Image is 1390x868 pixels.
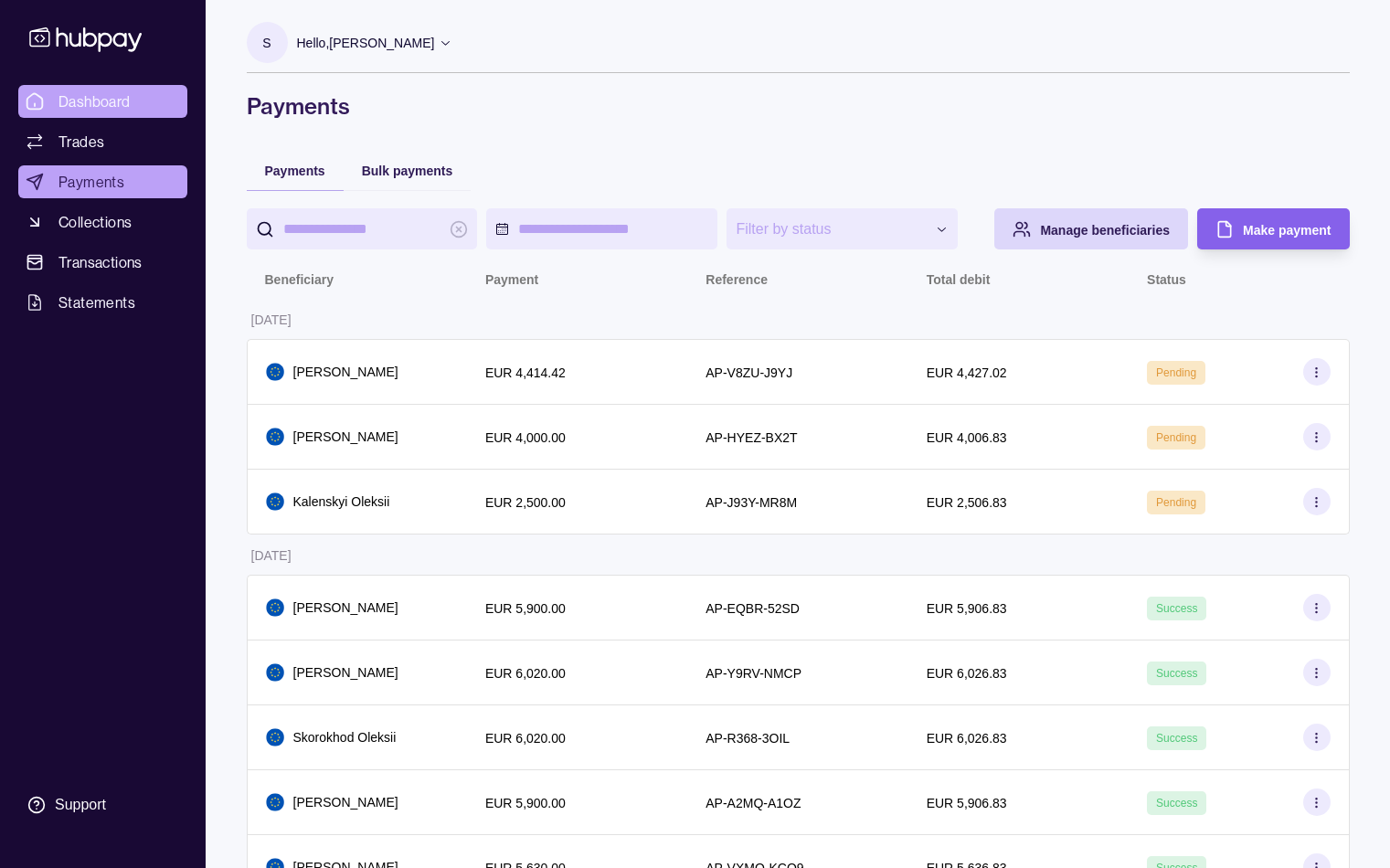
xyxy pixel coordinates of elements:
img: eu [266,663,284,682]
img: eu [266,793,284,811]
p: AP-A2MQ-A1OZ [706,796,801,810]
p: EUR 5,906.83 [927,601,1007,616]
p: EUR 4,000.00 [485,430,566,445]
p: [PERSON_NAME] [293,427,398,447]
p: EUR 6,026.83 [927,731,1007,746]
span: Payments [58,171,124,193]
img: eu [266,728,284,746]
p: Reference [706,272,768,287]
img: eu [266,363,284,381]
span: Bulk payments [362,164,453,178]
p: EUR 4,427.02 [927,365,1007,380]
p: Payment [485,272,538,287]
a: Trades [18,125,187,158]
p: Total debit [927,272,991,287]
button: Make payment [1197,208,1349,249]
span: Payments [265,164,325,178]
p: AP-EQBR-52SD [706,601,800,616]
p: [DATE] [251,312,292,327]
p: AP-HYEZ-BX2T [706,430,797,445]
img: eu [266,492,284,511]
p: [PERSON_NAME] [293,598,398,618]
p: EUR 4,414.42 [485,365,566,380]
p: Kalenskyi Oleksii [293,492,390,512]
p: [DATE] [251,548,292,563]
span: Success [1156,732,1197,745]
p: EUR 2,500.00 [485,495,566,510]
p: EUR 4,006.83 [927,430,1007,445]
p: AP-Y9RV-NMCP [706,666,801,681]
p: AP-R368-3OIL [706,731,790,746]
a: Transactions [18,246,187,279]
span: Pending [1156,366,1196,379]
a: Collections [18,206,187,238]
span: Success [1156,667,1197,680]
p: AP-V8ZU-J9YJ [706,365,792,380]
p: EUR 2,506.83 [927,495,1007,510]
span: Success [1156,602,1197,615]
p: EUR 5,906.83 [927,796,1007,810]
p: EUR 5,900.00 [485,601,566,616]
p: Beneficiary [265,272,334,287]
p: [PERSON_NAME] [293,662,398,683]
span: Manage beneficiaries [1040,223,1170,238]
h1: Payments [247,91,1350,121]
p: AP-J93Y-MR8M [706,495,797,510]
a: Support [18,786,187,824]
p: EUR 5,900.00 [485,796,566,810]
a: Statements [18,286,187,319]
p: S [262,33,271,53]
span: Dashboard [58,90,131,112]
p: EUR 6,020.00 [485,666,566,681]
span: Collections [58,211,132,233]
a: Payments [18,165,187,198]
img: eu [266,598,284,617]
span: Success [1156,797,1197,810]
p: [PERSON_NAME] [293,362,398,382]
img: eu [266,428,284,446]
span: Statements [58,291,135,313]
span: Pending [1156,431,1196,444]
div: Support [55,795,106,815]
p: EUR 6,020.00 [485,731,566,746]
p: Status [1147,272,1186,287]
input: search [283,208,441,249]
p: Hello, [PERSON_NAME] [297,33,435,53]
a: Dashboard [18,85,187,118]
span: Pending [1156,496,1196,509]
p: [PERSON_NAME] [293,792,398,812]
p: Skorokhod Oleksii [293,727,397,747]
span: Trades [58,131,104,153]
button: Manage beneficiaries [994,208,1188,249]
span: Transactions [58,251,143,273]
span: Make payment [1243,223,1331,238]
p: EUR 6,026.83 [927,666,1007,681]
